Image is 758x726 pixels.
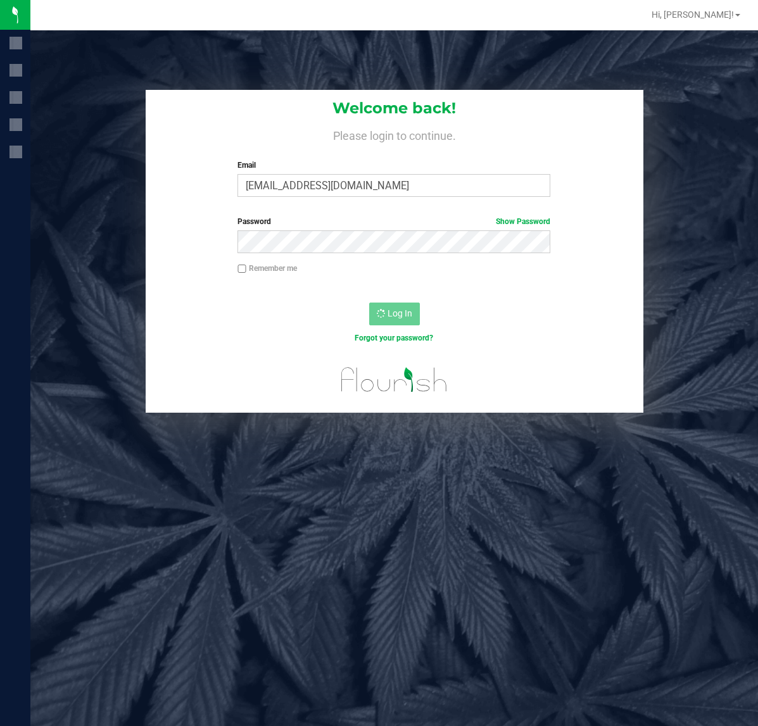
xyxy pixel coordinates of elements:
input: Remember me [237,265,246,273]
span: Password [237,217,271,226]
h4: Please login to continue. [146,127,643,142]
a: Forgot your password? [355,334,433,342]
img: flourish_logo.svg [332,357,457,403]
span: Hi, [PERSON_NAME]! [652,9,734,20]
button: Log In [369,303,420,325]
label: Email [237,160,550,171]
a: Show Password [496,217,550,226]
h1: Welcome back! [146,100,643,116]
span: Log In [388,308,412,318]
label: Remember me [237,263,297,274]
